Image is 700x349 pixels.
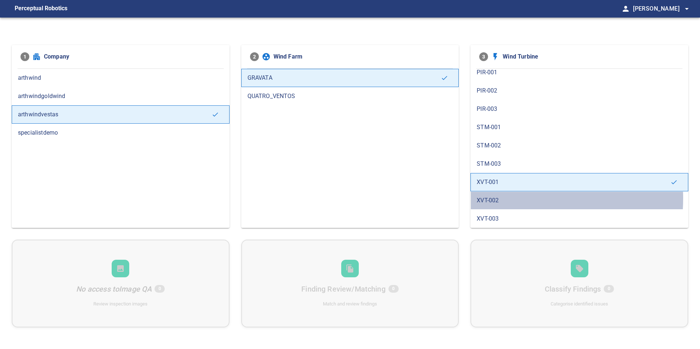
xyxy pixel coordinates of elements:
[470,155,688,173] div: STM-003
[470,173,688,191] div: XVT-001
[18,92,223,101] span: arthwindgoldwind
[477,105,682,113] span: PIR-003
[470,82,688,100] div: PIR-002
[470,100,688,118] div: PIR-003
[250,52,259,61] span: 2
[12,105,230,124] div: arthwindvestas
[273,52,450,61] span: Wind Farm
[12,69,230,87] div: arthwind
[477,141,682,150] span: STM-002
[621,4,630,13] span: person
[15,3,67,15] figcaption: Perceptual Robotics
[477,86,682,95] span: PIR-002
[477,123,682,132] span: STM-001
[630,1,691,16] button: [PERSON_NAME]
[470,210,688,228] div: XVT-003
[18,110,212,119] span: arthwindvestas
[241,69,459,87] div: GRAVATA
[470,63,688,82] div: PIR-001
[477,68,682,77] span: PIR-001
[247,92,453,101] span: QUATRO_VENTOS
[44,52,221,61] span: Company
[470,136,688,155] div: STM-002
[479,52,488,61] span: 3
[21,52,29,61] span: 1
[477,178,670,187] span: XVT-001
[470,118,688,136] div: STM-001
[503,52,679,61] span: Wind Turbine
[12,124,230,142] div: specialistdemo
[470,191,688,210] div: XVT-002
[477,160,682,168] span: STM-003
[247,74,441,82] span: GRAVATA
[477,196,682,205] span: XVT-002
[477,214,682,223] span: XVT-003
[633,4,691,14] span: [PERSON_NAME]
[682,4,691,13] span: arrow_drop_down
[18,128,223,137] span: specialistdemo
[18,74,223,82] span: arthwind
[241,87,459,105] div: QUATRO_VENTOS
[12,87,230,105] div: arthwindgoldwind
